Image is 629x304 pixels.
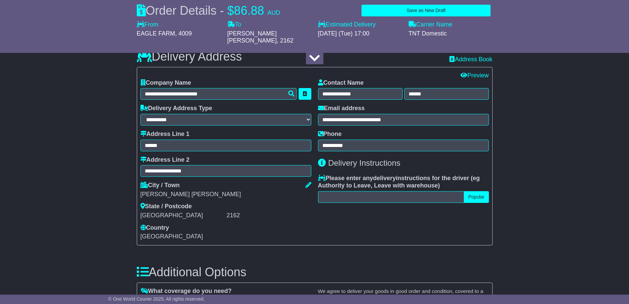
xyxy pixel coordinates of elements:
[227,21,241,28] label: To
[137,50,242,63] h3: Delivery Address
[234,4,264,17] span: 86.88
[409,30,493,37] div: TNT Domestic
[318,131,342,138] label: Phone
[137,3,280,18] div: Order Details -
[140,182,180,189] label: City / Town
[137,30,175,37] span: EAGLE FARM
[175,30,192,37] span: , 4009
[140,105,212,112] label: Delivery Address Type
[460,72,489,79] a: Preview
[318,79,364,87] label: Contact Name
[318,105,365,112] label: Email address
[140,156,190,164] label: Address Line 2
[140,233,203,240] span: [GEOGRAPHIC_DATA]
[318,30,402,37] div: [DATE] (Tue) 17:00
[268,9,280,16] span: AUD
[328,158,400,167] span: Delivery Instructions
[318,175,480,189] span: eg Authority to Leave, Leave with warehouse
[140,203,192,210] label: State / Postcode
[140,191,311,198] div: [PERSON_NAME] [PERSON_NAME]
[227,212,311,219] div: 2162
[140,131,190,138] label: Address Line 1
[108,296,205,302] span: © One World Courier 2025. All rights reserved.
[318,175,489,189] label: Please enter any instructions for the driver ( )
[318,21,402,28] label: Estimated Delivery
[373,175,396,181] span: delivery
[277,37,294,44] span: , 2162
[140,288,232,295] label: What coverage do you need?
[140,212,225,219] div: [GEOGRAPHIC_DATA]
[464,191,489,203] button: Popular
[137,265,493,279] h3: Additional Options
[409,21,452,28] label: Carrier Name
[449,56,492,63] a: Address Book
[227,30,277,44] span: [PERSON_NAME] [PERSON_NAME]
[140,224,169,232] label: Country
[227,4,234,17] span: $
[140,79,191,87] label: Company Name
[361,5,491,16] button: Save as New Draft
[137,21,159,28] label: From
